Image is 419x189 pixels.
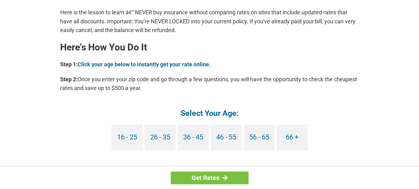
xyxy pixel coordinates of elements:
h2: Here's How You Do It [60,42,359,52]
a: 66 + [277,125,308,150]
a: 36 - 45 [178,125,209,150]
a: Click your age below to instantly get your rate online. [78,61,211,68]
p: Here is the lesson to learn â€“ NEVER buy insurance without comparing rates on sites that include... [60,8,359,34]
p: Once you enter your zip code and go through a few questions, you will have the opportunity to che... [60,75,359,92]
b: Step 2: [60,76,78,83]
a: 56 - 65 [244,125,275,150]
b: Step 1: [60,61,78,68]
h4: Select Your Age: [60,108,359,118]
a: 46 - 55 [211,125,242,150]
a: 26 - 35 [145,125,176,150]
a: 16 - 25 [112,125,143,150]
a: Get Rates [171,172,249,184]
